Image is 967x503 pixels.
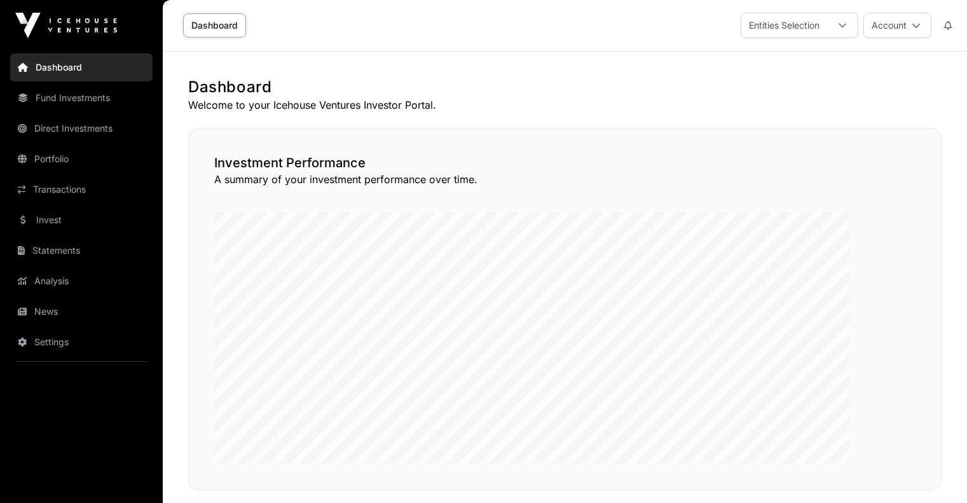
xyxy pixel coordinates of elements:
[741,13,827,38] div: Entities Selection
[903,442,967,503] iframe: Chat Widget
[15,13,117,38] img: Icehouse Ventures Logo
[10,145,153,173] a: Portfolio
[183,13,246,38] a: Dashboard
[10,84,153,112] a: Fund Investments
[10,206,153,234] a: Invest
[10,114,153,142] a: Direct Investments
[863,13,931,38] button: Account
[214,172,916,187] p: A summary of your investment performance over time.
[10,267,153,295] a: Analysis
[10,298,153,326] a: News
[10,53,153,81] a: Dashboard
[188,77,942,97] h1: Dashboard
[10,176,153,203] a: Transactions
[188,97,942,113] p: Welcome to your Icehouse Ventures Investor Portal.
[10,328,153,356] a: Settings
[10,237,153,265] a: Statements
[214,154,916,172] h2: Investment Performance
